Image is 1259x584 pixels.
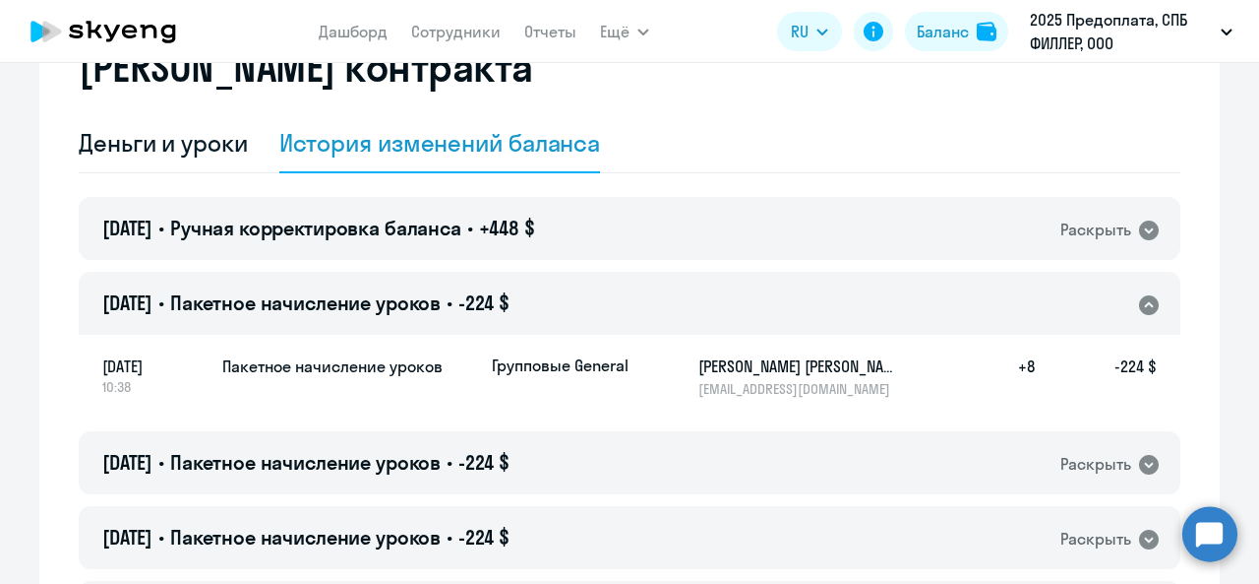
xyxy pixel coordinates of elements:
a: Дашборд [319,22,388,41]
h5: [PERSON_NAME] [PERSON_NAME] [698,355,901,378]
div: Раскрыть [1060,452,1131,477]
span: +448 $ [479,216,535,240]
h5: Пакетное начисление уроков [222,355,476,378]
span: [DATE] [102,525,152,550]
span: • [158,291,164,315]
p: [EMAIL_ADDRESS][DOMAIN_NAME] [698,380,901,398]
a: Отчеты [524,22,576,41]
span: Пакетное начисление уроков [170,291,441,315]
span: • [467,216,473,240]
h5: -224 $ [1035,355,1157,398]
p: 2025 Предоплата, СПБ ФИЛЛЕР, ООО [1030,8,1213,55]
span: • [447,525,452,550]
span: 10:38 [102,378,207,396]
img: balance [977,22,996,41]
p: Групповые General [492,355,639,376]
span: -224 $ [458,291,510,315]
div: История изменений баланса [279,127,601,159]
div: Деньги и уроки [79,127,248,159]
span: Пакетное начисление уроков [170,450,441,475]
span: • [447,291,452,315]
button: 2025 Предоплата, СПБ ФИЛЛЕР, ООО [1020,8,1242,55]
button: Балансbalance [905,12,1008,51]
span: • [158,216,164,240]
span: Пакетное начисление уроков [170,525,441,550]
button: RU [777,12,842,51]
span: -224 $ [458,525,510,550]
span: • [158,525,164,550]
div: Раскрыть [1060,218,1131,242]
span: Ещё [600,20,629,43]
button: Ещё [600,12,649,51]
span: • [158,450,164,475]
div: Раскрыть [1060,527,1131,552]
span: • [447,450,452,475]
span: [DATE] [102,450,152,475]
div: Баланс [917,20,969,43]
span: RU [791,20,809,43]
span: [DATE] [102,216,152,240]
h2: [PERSON_NAME] контракта [79,43,533,91]
span: Ручная корректировка баланса [170,216,461,240]
span: [DATE] [102,291,152,315]
span: -224 $ [458,450,510,475]
a: Сотрудники [411,22,501,41]
span: [DATE] [102,355,207,378]
h5: +8 [972,355,1035,398]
